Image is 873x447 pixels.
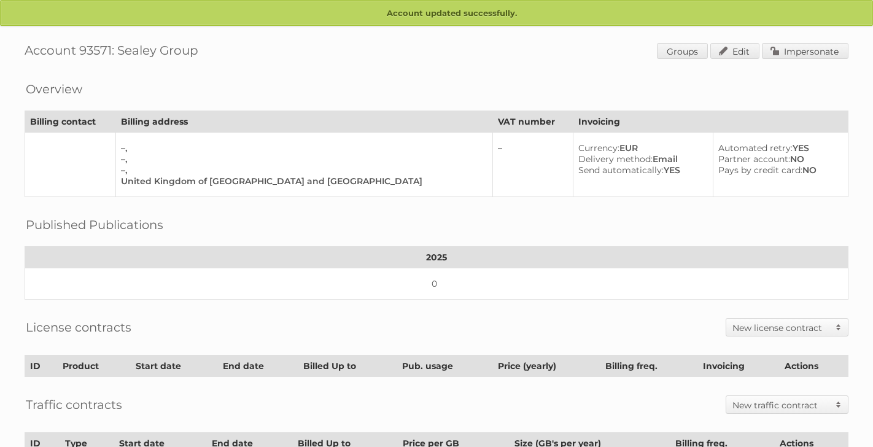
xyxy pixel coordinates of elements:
th: Billing contact [25,111,116,133]
th: Invoicing [697,356,779,377]
div: NO [718,154,838,165]
div: –, [121,165,483,176]
h2: Published Publications [26,216,163,234]
div: YES [718,142,838,154]
th: 2025 [25,247,848,268]
div: YES [578,165,702,176]
h2: License contracts [26,318,131,336]
td: – [493,133,573,197]
th: Billed Up to [298,356,397,377]
h2: Traffic contracts [26,395,122,414]
div: EUR [578,142,702,154]
th: Billing freq. [600,356,697,377]
span: Toggle [829,319,848,336]
h2: New license contract [732,322,829,334]
th: Invoicing [573,111,848,133]
div: –, [121,154,483,165]
a: Edit [710,43,759,59]
a: New traffic contract [726,396,848,413]
span: Delivery method: [578,154,653,165]
th: Billing address [115,111,493,133]
th: End date [217,356,298,377]
span: Currency: [578,142,619,154]
div: United Kingdom of [GEOGRAPHIC_DATA] and [GEOGRAPHIC_DATA] [121,176,483,187]
div: –, [121,142,483,154]
th: Product [58,356,131,377]
div: Email [578,154,702,165]
th: VAT number [493,111,573,133]
th: Start date [130,356,217,377]
a: Impersonate [762,43,848,59]
p: Account updated successfully. [1,1,872,26]
span: Toggle [829,396,848,413]
span: Partner account: [718,154,790,165]
td: 0 [25,268,848,300]
a: New license contract [726,319,848,336]
h1: Account 93571: Sealey Group [25,43,848,61]
span: Send automatically: [578,165,664,176]
span: Pays by credit card: [718,165,802,176]
h2: New traffic contract [732,399,829,411]
th: ID [25,356,58,377]
div: NO [718,165,838,176]
span: Automated retry: [718,142,793,154]
th: Pub. usage [397,356,492,377]
th: Price (yearly) [492,356,600,377]
th: Actions [779,356,848,377]
h2: Overview [26,80,82,98]
a: Groups [657,43,708,59]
